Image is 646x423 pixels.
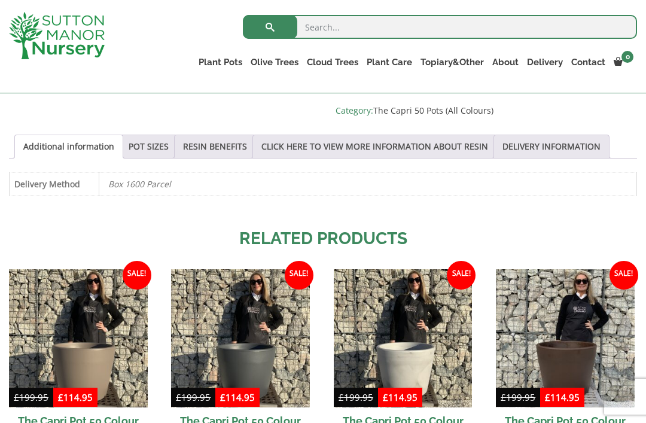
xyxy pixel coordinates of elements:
[23,135,114,158] a: Additional information
[610,54,637,71] a: 0
[176,391,181,403] span: £
[285,261,313,290] span: Sale!
[523,54,567,71] a: Delivery
[303,54,362,71] a: Cloud Trees
[261,135,488,158] a: CLICK HERE TO VIEW MORE INFORMATION ABOUT RESIN
[383,391,418,403] bdi: 114.95
[108,173,627,195] p: Box 1600 Parcel
[496,269,635,408] img: The Capri Pot 50 Colour Mocha
[123,261,151,290] span: Sale!
[610,261,638,290] span: Sale!
[171,269,310,408] img: The Capri Pot 50 Colour Charcoal
[567,54,610,71] a: Contact
[9,269,148,408] img: The Capri Pot 50 Colour Clay
[129,135,169,158] a: POT SIZES
[339,391,373,403] bdi: 199.95
[9,226,637,251] h2: Related products
[194,54,246,71] a: Plant Pots
[373,105,493,116] a: The Capri 50 Pots (All Colours)
[220,391,226,403] span: £
[10,172,99,195] th: Delivery Method
[502,135,601,158] a: DELIVERY INFORMATION
[243,15,637,39] input: Search...
[621,51,633,63] span: 0
[183,135,247,158] a: RESIN BENEFITS
[416,54,488,71] a: Topiary&Other
[14,391,48,403] bdi: 199.95
[336,104,637,118] span: Category:
[545,391,550,403] span: £
[176,391,211,403] bdi: 199.95
[9,12,105,59] img: logo
[246,54,303,71] a: Olive Trees
[58,391,93,403] bdi: 114.95
[14,391,19,403] span: £
[545,391,580,403] bdi: 114.95
[447,261,476,290] span: Sale!
[58,391,63,403] span: £
[220,391,255,403] bdi: 114.95
[501,391,535,403] bdi: 199.95
[9,172,637,196] table: Product Details
[383,391,388,403] span: £
[501,391,506,403] span: £
[362,54,416,71] a: Plant Care
[339,391,344,403] span: £
[488,54,523,71] a: About
[334,269,473,408] img: The Capri Pot 50 Colour Grey Stone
